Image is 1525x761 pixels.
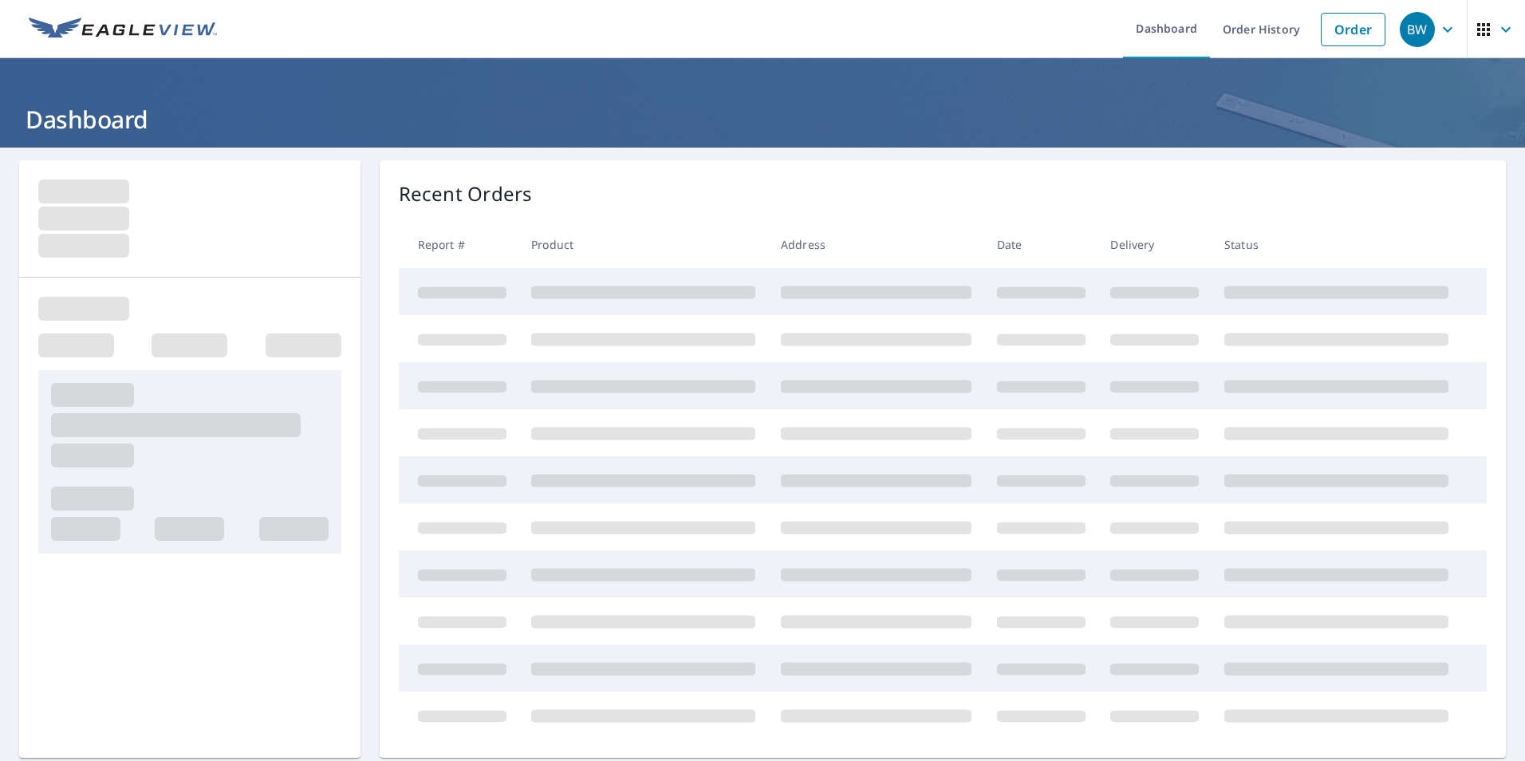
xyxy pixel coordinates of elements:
img: EV Logo [29,18,217,41]
th: Status [1212,221,1461,268]
th: Report # [399,221,519,268]
th: Delivery [1097,221,1212,268]
a: Order [1321,13,1385,46]
th: Address [768,221,984,268]
p: Recent Orders [399,179,533,208]
th: Date [984,221,1098,268]
div: BW [1400,12,1435,47]
th: Product [518,221,768,268]
h1: Dashboard [19,103,1506,136]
